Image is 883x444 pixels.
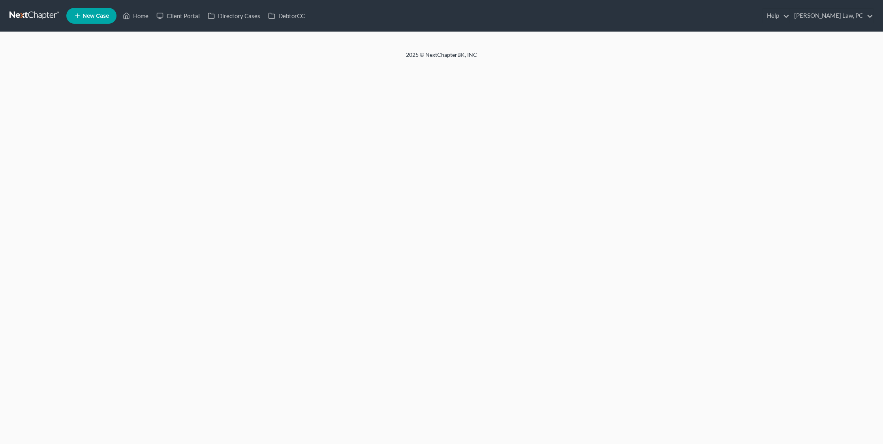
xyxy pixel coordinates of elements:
a: [PERSON_NAME] Law, PC [790,9,873,23]
a: Directory Cases [204,9,264,23]
a: DebtorCC [264,9,309,23]
a: Help [763,9,789,23]
div: 2025 © NextChapterBK, INC [216,51,667,65]
a: Client Portal [152,9,204,23]
a: Home [119,9,152,23]
new-legal-case-button: New Case [66,8,116,24]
